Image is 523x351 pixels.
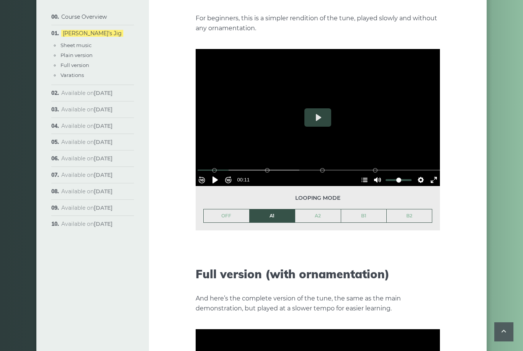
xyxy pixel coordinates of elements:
[61,139,113,145] span: Available on
[295,209,341,222] a: A2
[94,155,113,162] strong: [DATE]
[61,106,113,113] span: Available on
[61,155,113,162] span: Available on
[94,106,113,113] strong: [DATE]
[94,188,113,195] strong: [DATE]
[61,122,113,129] span: Available on
[61,220,113,227] span: Available on
[60,52,93,58] a: Plain version
[196,13,440,33] p: For beginners, this is a simpler rendition of the tune, played slowly and without any ornamentation.
[61,30,123,37] a: [PERSON_NAME]’s Jig
[196,294,440,313] p: And here’s the complete version of the tune, the same as the main demonstration, but played at a ...
[60,72,84,78] a: Varations
[61,171,113,178] span: Available on
[203,194,432,202] span: Looping mode
[61,188,113,195] span: Available on
[94,204,113,211] strong: [DATE]
[94,122,113,129] strong: [DATE]
[60,42,92,48] a: Sheet music
[61,90,113,96] span: Available on
[61,204,113,211] span: Available on
[341,209,387,222] a: B1
[61,13,107,20] a: Course Overview
[94,90,113,96] strong: [DATE]
[94,220,113,227] strong: [DATE]
[387,209,432,222] a: B2
[94,171,113,178] strong: [DATE]
[196,267,440,281] h2: Full version (with ornamentation)
[204,209,249,222] a: OFF
[60,62,89,68] a: Full version
[94,139,113,145] strong: [DATE]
